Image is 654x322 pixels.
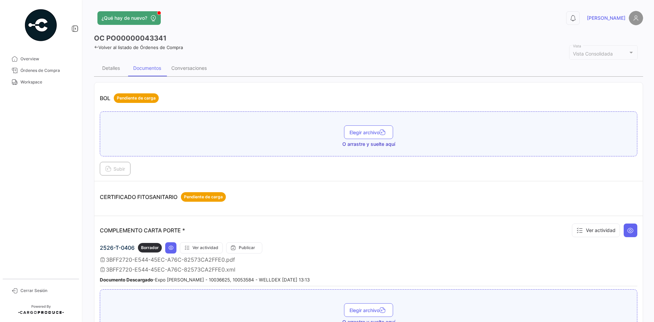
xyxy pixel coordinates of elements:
img: placeholder-user.png [629,11,643,25]
div: Conversaciones [171,65,207,71]
a: Volver al listado de Órdenes de Compra [94,45,183,50]
div: Detalles [102,65,120,71]
button: Ver actividad [572,224,620,237]
div: Documentos [133,65,161,71]
iframe: Intercom live chat [631,299,647,315]
span: Órdenes de Compra [20,67,74,74]
img: powered-by.png [24,8,58,42]
span: Cerrar Sesión [20,288,74,294]
span: Elegir archivo [349,307,388,313]
button: Publicar [226,242,262,254]
small: - Expo [PERSON_NAME] - 10036625, 10053584 - WELLDEX [DATE] 13:13 [100,277,310,282]
p: CERTIFICADO FITOSANITARIO [100,192,226,202]
h3: OC PO00000043341 [94,33,167,43]
b: Documento Descargado [100,277,153,282]
span: 3BFF2720-E544-45EC-A76C-82573CA2FFE0.pdf [106,256,235,263]
span: Elegir archivo [349,129,388,135]
button: Elegir archivo [344,303,393,317]
span: Borrador [141,245,159,251]
span: 2526-T-0406 [100,244,135,251]
span: Pendiente de carga [184,194,223,200]
a: Overview [5,53,76,65]
span: Subir [105,166,125,172]
span: Pendiente de carga [117,95,156,101]
span: 3BFF2720-E544-45EC-A76C-82573CA2FFE0.xml [106,266,235,273]
span: Workspace [20,79,74,85]
mat-select-trigger: Vista Consolidada [573,51,613,57]
button: ¿Qué hay de nuevo? [97,11,161,25]
span: [PERSON_NAME] [587,15,625,21]
span: Overview [20,56,74,62]
span: ¿Qué hay de nuevo? [102,15,147,21]
a: Órdenes de Compra [5,65,76,76]
button: Subir [100,162,130,175]
span: O arrastre y suelte aquí [342,141,395,148]
p: BOL [100,93,159,103]
button: Elegir archivo [344,125,393,139]
button: Ver actividad [180,242,223,254]
p: COMPLEMENTO CARTA PORTE * [100,227,185,234]
a: Workspace [5,76,76,88]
